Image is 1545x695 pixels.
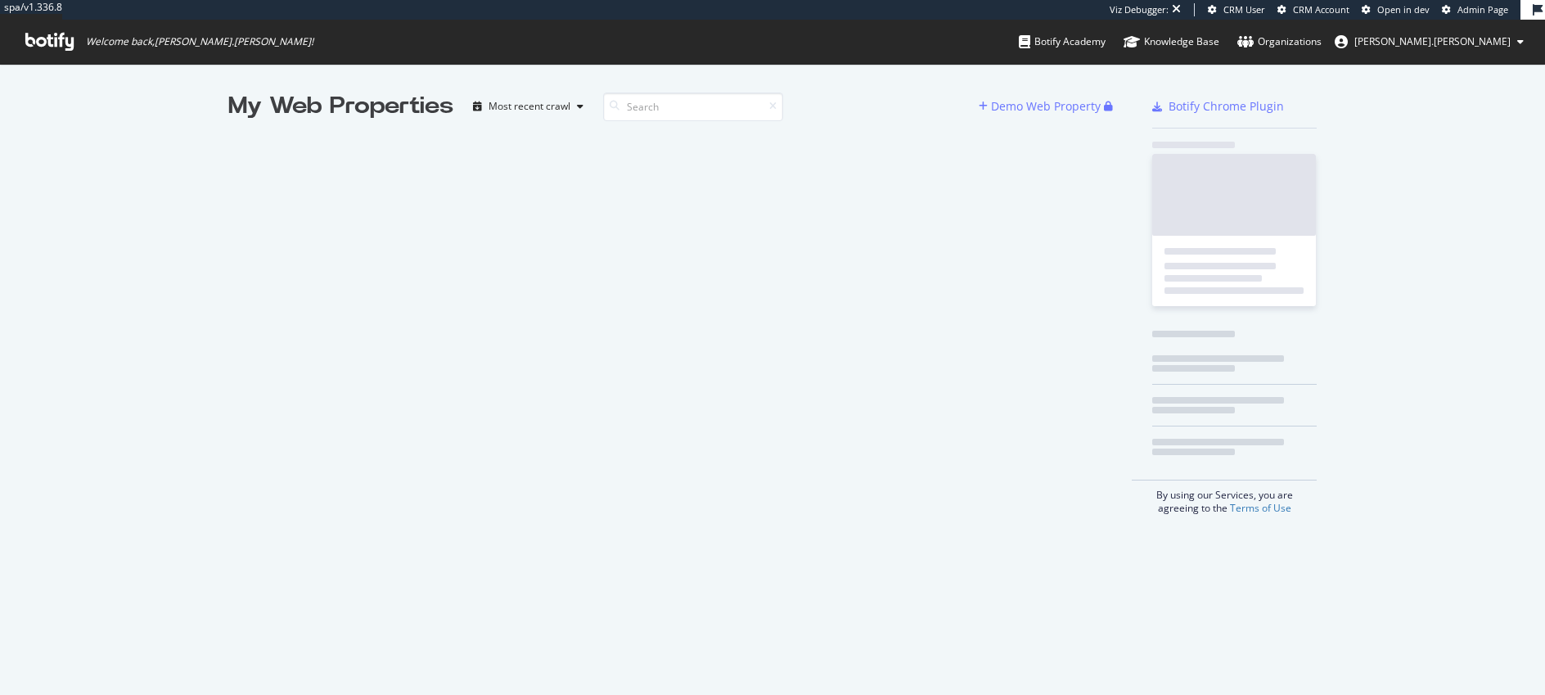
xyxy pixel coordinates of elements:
a: Knowledge Base [1124,20,1219,64]
span: Welcome back, [PERSON_NAME].[PERSON_NAME] ! [86,35,313,48]
a: CRM User [1208,3,1265,16]
span: Open in dev [1377,3,1430,16]
div: Botify Academy [1019,34,1106,50]
button: Most recent crawl [466,93,590,120]
a: Botify Chrome Plugin [1152,98,1284,115]
div: Knowledge Base [1124,34,1219,50]
a: Open in dev [1362,3,1430,16]
a: Demo Web Property [979,99,1104,113]
button: Demo Web Property [979,93,1104,120]
span: CRM Account [1293,3,1349,16]
a: Organizations [1237,20,1322,64]
div: Demo Web Property [991,98,1101,115]
span: Admin Page [1457,3,1508,16]
div: Viz Debugger: [1110,3,1169,16]
a: Botify Academy [1019,20,1106,64]
input: Search [603,93,783,121]
a: Admin Page [1442,3,1508,16]
span: CRM User [1223,3,1265,16]
span: charles.lemaire [1354,34,1511,48]
div: Botify Chrome Plugin [1169,98,1284,115]
div: My Web Properties [228,90,453,123]
div: Most recent crawl [489,102,570,111]
div: By using our Services, you are agreeing to the [1132,480,1317,515]
div: Organizations [1237,34,1322,50]
button: [PERSON_NAME].[PERSON_NAME] [1322,29,1537,55]
a: CRM Account [1277,3,1349,16]
a: Terms of Use [1230,501,1291,515]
